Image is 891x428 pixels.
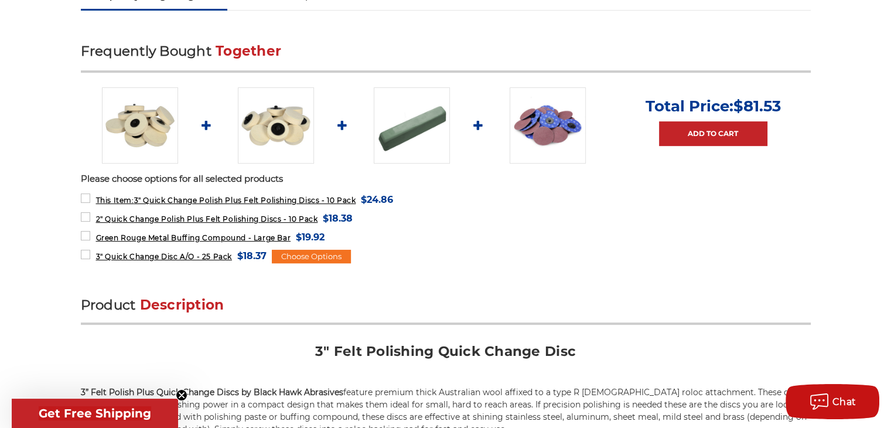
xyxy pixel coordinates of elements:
strong: 3” Felt Polish Plus Quick Change Discs by Black Hawk Abrasives [81,387,343,398]
span: $19.92 [296,229,325,245]
span: Together [216,43,281,59]
div: Get Free ShippingClose teaser [12,399,178,428]
img: 3 inch polishing felt roloc discs [102,87,178,164]
span: Chat [832,396,856,407]
strong: This Item: [95,196,134,205]
span: Get Free Shipping [39,406,151,420]
span: Product [81,297,136,313]
span: Green Rouge Metal Buffing Compound - Large Bar [95,233,291,242]
span: $24.86 [361,192,393,208]
span: $18.38 [323,210,353,226]
span: Frequently Bought [81,43,211,59]
span: $18.37 [237,248,267,264]
button: Close teaser [176,389,187,401]
span: 3" Quick Change Polish Plus Felt Polishing Discs - 10 Pack [95,196,356,205]
h2: 3" Felt Polishing Quick Change Disc [81,342,811,369]
span: Description [140,297,224,313]
span: 3" Quick Change Disc A/O - 25 Pack [95,252,231,261]
button: Chat [786,384,879,419]
span: $81.53 [733,97,781,116]
p: Please choose options for all selected products [81,172,811,186]
p: Total Price: [646,97,781,116]
span: 2" Quick Change Polish Plus Felt Polishing Discs - 10 Pack [95,215,318,223]
div: Choose Options [272,250,351,264]
a: Add to Cart [659,121,767,146]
